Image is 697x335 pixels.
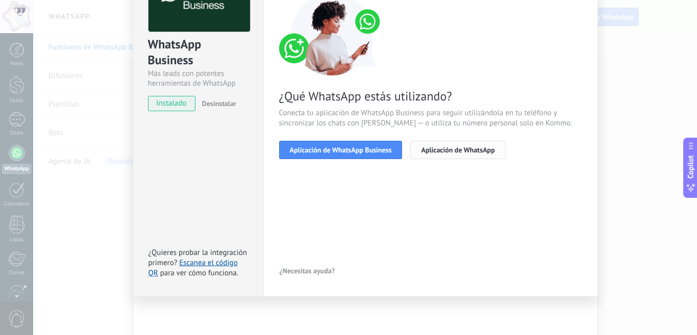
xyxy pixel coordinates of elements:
[686,155,696,178] span: Copilot
[279,263,336,278] button: ¿Necesitas ayuda?
[421,146,494,153] span: Aplicación de WhatsApp
[148,69,248,88] div: Más leads con potentes herramientas de WhatsApp
[279,108,582,128] span: Conecta tu aplicación de WhatsApp Business para seguir utilizándola en tu teléfono y sincronizar ...
[280,267,335,274] span: ¿Necesitas ayuda?
[148,36,248,69] div: WhatsApp Business
[148,248,247,268] span: ¿Quieres probar la integración primero?
[202,99,236,108] span: Desinstalar
[160,268,238,278] span: para ver cómo funciona.
[148,258,238,278] a: Escanea el código QR
[290,146,392,153] span: Aplicación de WhatsApp Business
[279,141,403,159] button: Aplicación de WhatsApp Business
[279,88,582,104] span: ¿Qué WhatsApp estás utilizando?
[410,141,505,159] button: Aplicación de WhatsApp
[148,96,195,111] span: instalado
[198,96,236,111] button: Desinstalar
